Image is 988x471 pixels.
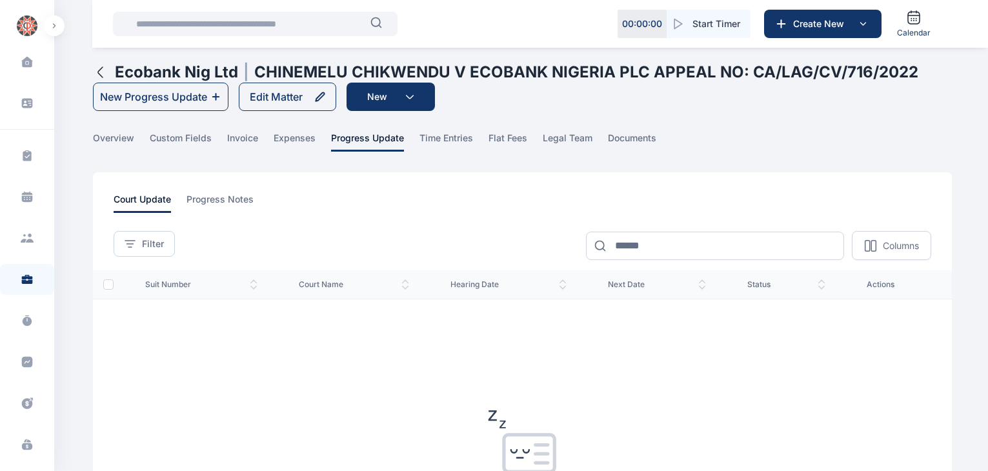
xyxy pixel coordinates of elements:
span: Create New [788,17,855,30]
a: Calendar [892,5,936,43]
button: Filter [114,231,175,257]
span: status [747,279,825,290]
h1: Ecobank Nig Ltd [115,62,238,83]
a: expenses [274,132,331,152]
button: Edit Matter [239,83,336,111]
h1: CHINEMELU CHIKWENDU V ECOBANK NIGERIA PLC APPEAL NO: CA/LAG/CV/716/2022 [254,62,918,83]
div: Edit Matter [250,89,303,105]
span: documents [608,132,656,152]
p: Columns [883,239,919,252]
span: flat fees [489,132,527,152]
a: invoice [227,132,274,152]
span: invoice [227,132,258,152]
span: expenses [274,132,316,152]
span: suit number [145,279,257,290]
span: Filter [142,237,164,250]
span: actions [867,279,931,290]
span: custom fields [150,132,212,152]
a: time entries [419,132,489,152]
a: court update [114,193,187,213]
span: court name [299,279,409,290]
span: court update [114,193,171,213]
a: legal team [543,132,608,152]
button: Create New [764,10,882,38]
span: time entries [419,132,473,152]
a: custom fields [150,132,227,152]
a: flat fees [489,132,543,152]
a: documents [608,132,672,152]
span: Calendar [897,28,931,38]
p: 00 : 00 : 00 [622,17,662,30]
div: New Progress Update [100,89,207,105]
button: Columns [852,231,931,260]
button: New [347,83,435,111]
span: overview [93,132,134,152]
span: | [243,62,249,83]
span: Start Timer [692,17,740,30]
span: legal team [543,132,592,152]
a: progress update [331,132,419,152]
button: New Progress Update [93,83,228,111]
span: hearing date [450,279,567,290]
a: overview [93,132,150,152]
span: next date [608,279,707,290]
button: Start Timer [667,10,751,38]
span: progress update [331,132,404,152]
span: progress notes [187,193,254,213]
a: progress notes [187,193,269,213]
